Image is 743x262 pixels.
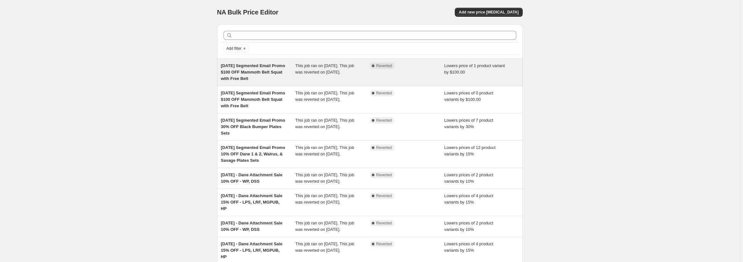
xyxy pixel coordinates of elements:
span: This job ran on [DATE]. This job was reverted on [DATE]. [295,145,354,156]
span: Reverted [376,241,392,247]
span: Reverted [376,172,392,178]
span: Add new price [MEDICAL_DATA] [459,10,518,15]
span: This job ran on [DATE]. This job was reverted on [DATE]. [295,172,354,184]
span: [DATE] Segmented Email Promo $100 OFF Mammoth Belt Squat with Free Belt [221,91,285,108]
span: This job ran on [DATE]. This job was reverted on [DATE]. [295,221,354,232]
span: This job ran on [DATE]. This job was reverted on [DATE]. [295,241,354,253]
button: Add filter [224,45,249,52]
span: Reverted [376,145,392,150]
span: Reverted [376,221,392,226]
span: [DATE] - Dane Attachment Sale 10% OFF - WP, DSS [221,172,282,184]
span: [DATE] Segmented Email Promo 10% OFF Dane 1 & 2, Walrus, & Savage Plates Sets [221,145,285,163]
span: This job ran on [DATE]. This job was reverted on [DATE]. [295,193,354,205]
span: NA Bulk Price Editor [217,9,279,16]
span: [DATE] Segmented Email Promo 30% OFF Black Bumper Plates Sets [221,118,285,135]
span: [DATE] - Dane Attachment Sale 15% OFF - LPS, LRF, MGPUB, HP [221,193,282,211]
span: [DATE] Segmented Email Promo $100 OFF Mammoth Belt Squat with Free Belt [221,63,285,81]
span: This job ran on [DATE]. This job was reverted on [DATE]. [295,63,354,74]
span: Reverted [376,63,392,68]
span: This job ran on [DATE]. This job was reverted on [DATE]. [295,91,354,102]
span: [DATE] - Dane Attachment Sale 10% OFF - WP, DSS [221,221,282,232]
span: Lowers prices of 2 product variants by 10% [444,172,493,184]
span: Lowers prices of 2 product variants by 10% [444,221,493,232]
span: Reverted [376,91,392,96]
span: Reverted [376,118,392,123]
span: Lowers prices of 4 product variants by 15% [444,241,493,253]
span: Lowers prices of 7 product variants by 30% [444,118,493,129]
span: [DATE] - Dane Attachment Sale 15% OFF - LPS, LRF, MGPUB, HP [221,241,282,259]
span: Reverted [376,193,392,198]
span: Lowers price of 1 product variant by $100.00 [444,63,505,74]
button: Add new price [MEDICAL_DATA] [455,8,522,17]
span: Lowers prices of 12 product variants by 10% [444,145,496,156]
span: Add filter [226,46,242,51]
span: Lowers prices of 4 product variants by 15% [444,193,493,205]
span: Lowers prices of 0 product variants by $100.00 [444,91,493,102]
span: This job ran on [DATE]. This job was reverted on [DATE]. [295,118,354,129]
